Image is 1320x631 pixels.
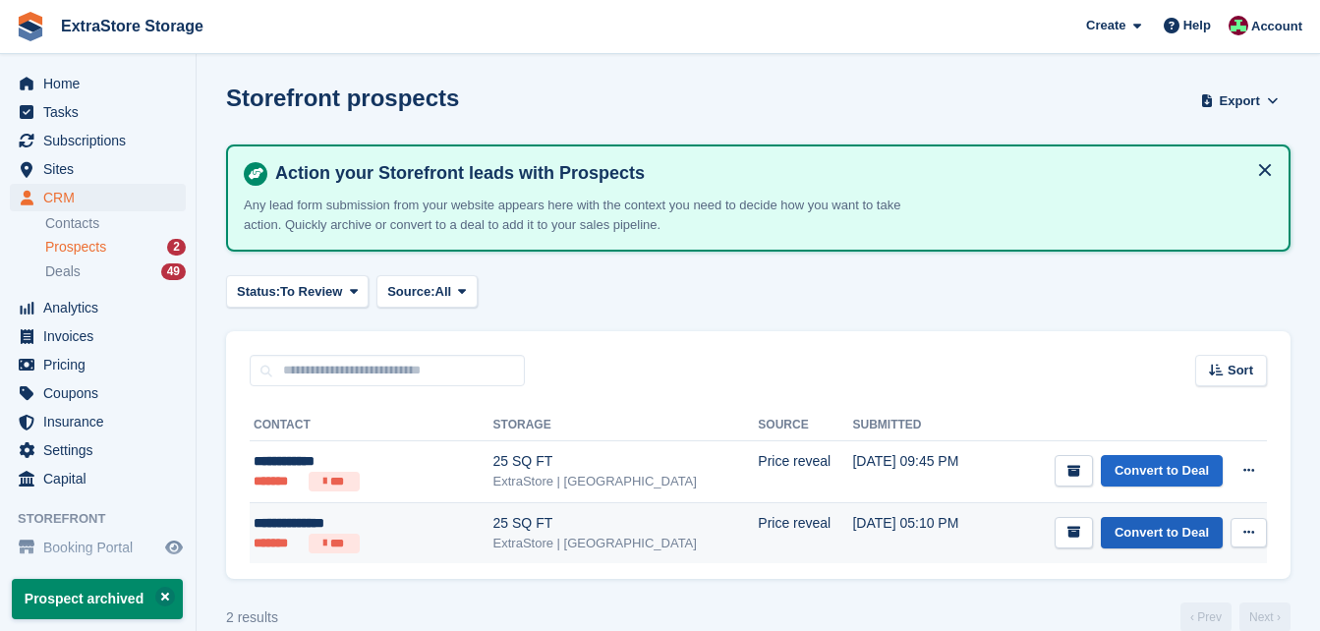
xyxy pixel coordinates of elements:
a: Convert to Deal [1101,455,1223,488]
a: menu [10,322,186,350]
td: [DATE] 05:10 PM [852,502,990,563]
span: All [435,282,452,302]
button: Source: All [376,275,478,308]
button: Export [1196,85,1283,117]
span: Sort [1228,361,1253,380]
span: To Review [280,282,342,302]
span: Settings [43,436,161,464]
span: Capital [43,465,161,492]
a: menu [10,184,186,211]
a: Convert to Deal [1101,517,1223,549]
span: Pricing [43,351,161,378]
th: Source [758,410,852,441]
span: Deals [45,262,81,281]
span: Subscriptions [43,127,161,154]
span: Insurance [43,408,161,435]
span: Invoices [43,322,161,350]
p: Prospect archived [12,579,183,619]
a: menu [10,155,186,183]
img: stora-icon-8386f47178a22dfd0bd8f6a31ec36ba5ce8667c1dd55bd0f319d3a0aa187defe.svg [16,12,45,41]
div: 25 SQ FT [493,451,759,472]
div: ExtraStore | [GEOGRAPHIC_DATA] [493,472,759,491]
a: menu [10,534,186,561]
p: Any lead form submission from your website appears here with the context you need to decide how y... [244,196,932,234]
span: Home [43,70,161,97]
td: [DATE] 09:45 PM [852,441,990,503]
a: menu [10,379,186,407]
span: Prospects [45,238,106,257]
span: Status: [237,282,280,302]
div: 2 results [226,607,278,628]
td: Price reveal [758,441,852,503]
div: 2 [167,239,186,256]
a: Contacts [45,214,186,233]
span: Source: [387,282,434,302]
a: menu [10,294,186,321]
a: menu [10,351,186,378]
td: Price reveal [758,502,852,563]
h4: Action your Storefront leads with Prospects [267,162,1273,185]
a: menu [10,70,186,97]
img: Chelsea Parker [1229,16,1248,35]
span: Coupons [43,379,161,407]
a: Deals 49 [45,261,186,282]
span: Help [1183,16,1211,35]
button: Status: To Review [226,275,369,308]
span: Booking Portal [43,534,161,561]
div: ExtraStore | [GEOGRAPHIC_DATA] [493,534,759,553]
a: Prospects 2 [45,237,186,258]
a: Preview store [162,536,186,559]
span: Account [1251,17,1302,36]
div: 25 SQ FT [493,513,759,534]
th: Storage [493,410,759,441]
span: Export [1220,91,1260,111]
th: Contact [250,410,493,441]
div: 49 [161,263,186,280]
span: Sites [43,155,161,183]
a: menu [10,465,186,492]
h1: Storefront prospects [226,85,459,111]
span: Analytics [43,294,161,321]
a: menu [10,98,186,126]
th: Submitted [852,410,990,441]
a: menu [10,436,186,464]
a: menu [10,408,186,435]
span: Tasks [43,98,161,126]
a: ExtraStore Storage [53,10,211,42]
a: menu [10,127,186,154]
span: Create [1086,16,1125,35]
span: Storefront [18,509,196,529]
span: CRM [43,184,161,211]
